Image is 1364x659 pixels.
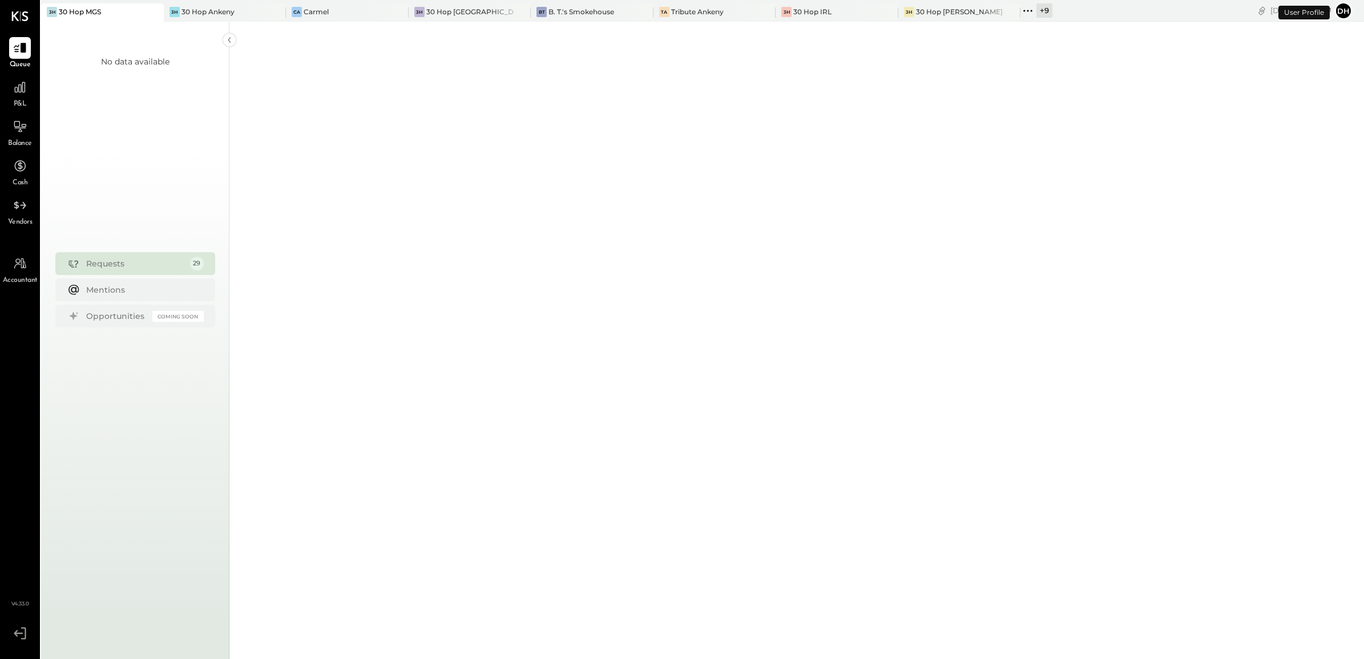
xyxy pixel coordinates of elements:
div: Tribute Ankeny [671,7,724,17]
div: Opportunities [86,310,147,322]
div: Carmel [304,7,329,17]
span: Balance [8,139,32,149]
div: 30 Hop [PERSON_NAME] Summit [916,7,1004,17]
div: Ca [292,7,302,17]
div: 3H [47,7,57,17]
span: P&L [14,99,27,110]
div: + 9 [1036,3,1052,18]
div: 3H [414,7,425,17]
a: Queue [1,37,39,70]
div: 30 Hop IRL [793,7,832,17]
div: 30 Hop MGS [59,7,101,17]
div: Coming Soon [152,311,204,322]
a: Vendors [1,195,39,228]
div: User Profile [1278,6,1330,19]
div: 3H [170,7,180,17]
button: Dh [1334,2,1353,20]
div: TA [659,7,669,17]
div: 3H [781,7,792,17]
span: Queue [10,60,31,70]
span: Vendors [8,217,33,228]
div: [DATE] [1270,5,1331,16]
div: BT [536,7,547,17]
div: B. T.'s Smokehouse [548,7,614,17]
a: P&L [1,76,39,110]
span: Accountant [3,276,38,286]
a: Accountant [1,253,39,286]
a: Balance [1,116,39,149]
span: Cash [13,178,27,188]
div: Requests [86,258,184,269]
div: 29 [190,257,204,270]
a: Cash [1,155,39,188]
div: copy link [1256,5,1268,17]
div: 30 Hop [GEOGRAPHIC_DATA] [426,7,514,17]
div: 30 Hop Ankeny [181,7,235,17]
div: No data available [101,56,170,67]
div: Mentions [86,284,198,296]
div: 3H [904,7,914,17]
